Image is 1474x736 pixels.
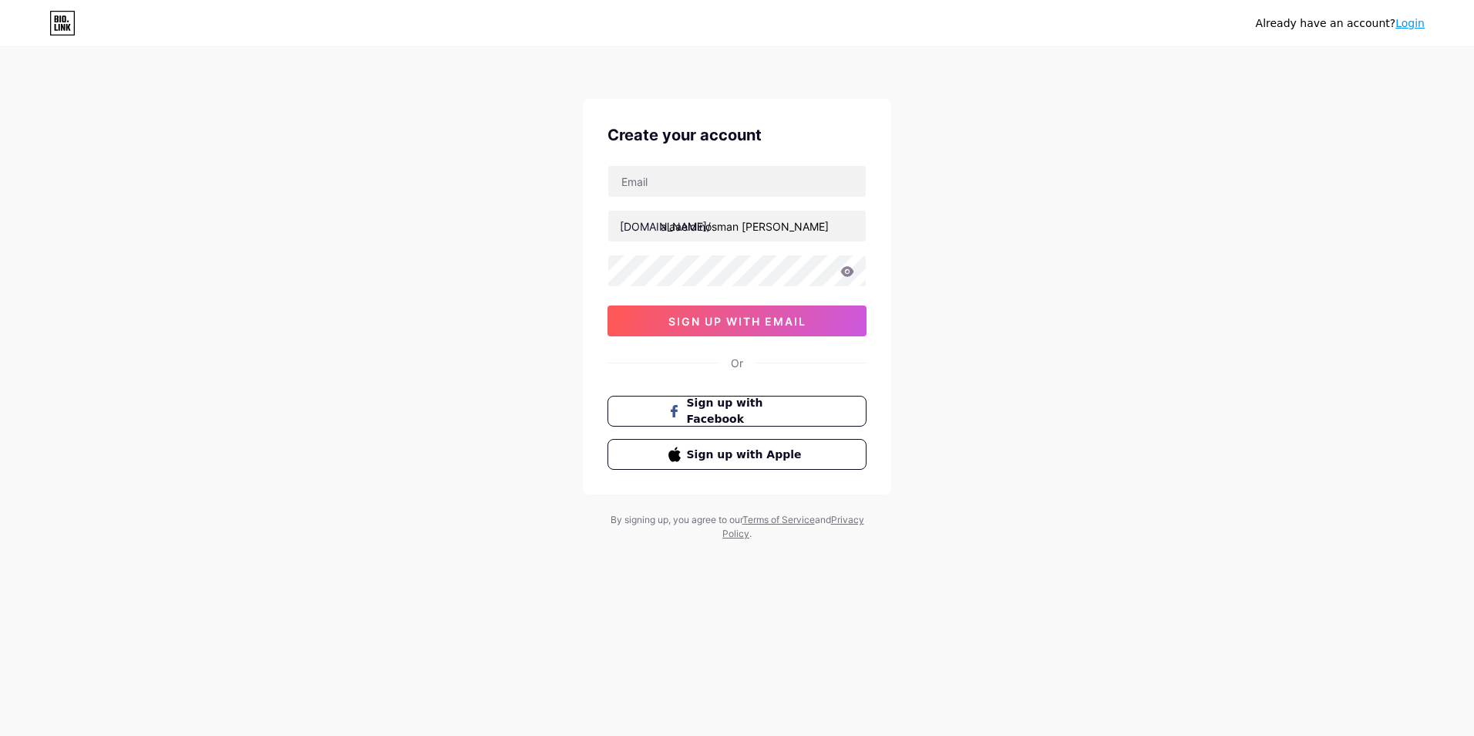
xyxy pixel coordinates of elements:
[608,166,866,197] input: Email
[1256,15,1425,32] div: Already have an account?
[607,306,867,336] button: sign up with email
[687,447,806,463] span: Sign up with Apple
[742,514,815,525] a: Terms of Service
[607,439,867,470] button: Sign up with Apple
[607,396,867,427] button: Sign up with Facebook
[668,315,806,328] span: sign up with email
[607,123,867,147] div: Create your account
[620,218,711,235] div: [DOMAIN_NAME]/
[687,395,806,427] span: Sign up with Facebook
[731,355,743,371] div: Or
[608,211,866,241] input: username
[606,513,868,541] div: By signing up, you agree to our and .
[1395,17,1425,29] a: Login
